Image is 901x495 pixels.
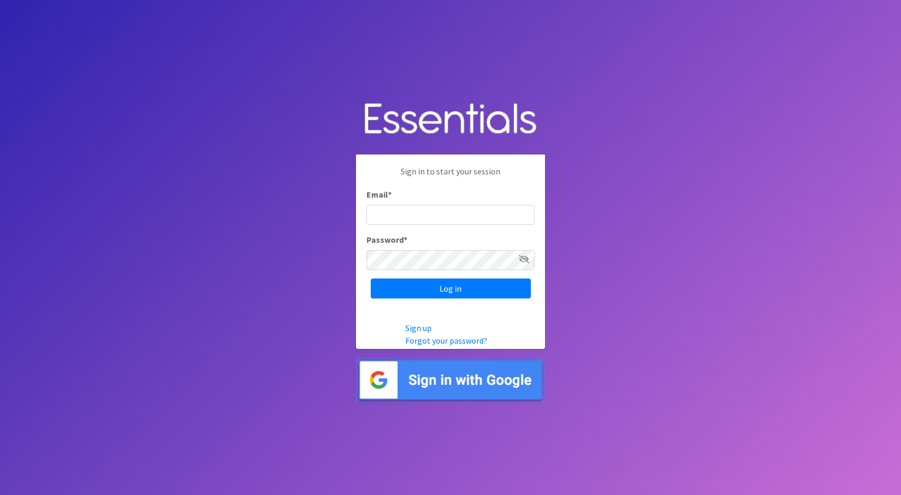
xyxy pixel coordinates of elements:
img: Sign in with Google [356,357,545,403]
abbr: required [388,189,392,200]
img: Human Essentials [356,92,545,147]
label: Email [366,188,392,201]
label: Password [366,233,407,246]
a: Sign up [405,323,432,333]
input: Log in [371,279,531,298]
p: Sign in to start your session [366,165,535,188]
abbr: required [404,234,407,245]
a: Forgot your password? [405,335,487,346]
